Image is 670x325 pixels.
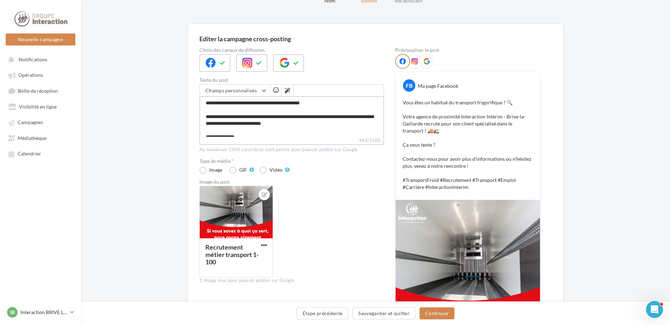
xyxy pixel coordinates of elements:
div: Image du post [199,179,384,184]
div: Au maximum 1500 caractères sont permis pour pouvoir publier sur Google [199,147,384,153]
span: Calendrier [18,151,41,157]
button: Étape précédente [297,307,349,319]
a: Calendrier [4,147,77,160]
div: Prévisualiser le post [395,48,540,53]
p: Interaction BRIVE LA GAILLARDE [20,309,67,316]
div: 1 image max pour pouvoir publier sur Google [199,277,384,284]
a: Opérations [4,68,77,81]
span: Opérations [18,72,43,78]
a: Médiathèque [4,131,77,144]
a: Boîte de réception [4,84,77,97]
a: Campagnes [4,116,77,128]
label: Choix des canaux de diffusion [199,48,384,53]
a: IB Interaction BRIVE LA GAILLARDE [6,306,75,319]
div: FB [403,79,415,92]
button: Nouvelle campagne [6,33,75,45]
div: GIF [239,167,247,172]
div: Recrutement métier transport 1-100 [205,243,259,266]
iframe: Intercom live chat [646,301,663,318]
span: Notifications [19,56,47,62]
button: Sauvegarder et quitter [352,307,416,319]
div: Ma page Facebook [418,82,458,90]
label: 443/1500 [199,137,384,145]
button: Continuer [420,307,454,319]
span: Champs personnalisés [205,87,257,93]
span: IB [10,309,15,316]
span: Campagnes [18,119,43,125]
span: Boîte de réception [18,88,58,94]
div: Editer la campagne cross-posting [199,36,291,42]
div: Vidéo [269,167,283,172]
button: Notifications [4,53,74,66]
div: Image [209,167,222,172]
button: Champs personnalisés [200,85,270,97]
span: Médiathèque [18,135,46,141]
p: Vous êtes un habitué du transport frigorifique ? 🔍 Votre agence de proximité Interaction Intérim ... [403,99,533,191]
label: Texte du post [199,78,384,82]
label: Type de média * [199,159,384,164]
a: Visibilité en ligne [4,100,77,113]
span: Visibilité en ligne [19,104,57,110]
